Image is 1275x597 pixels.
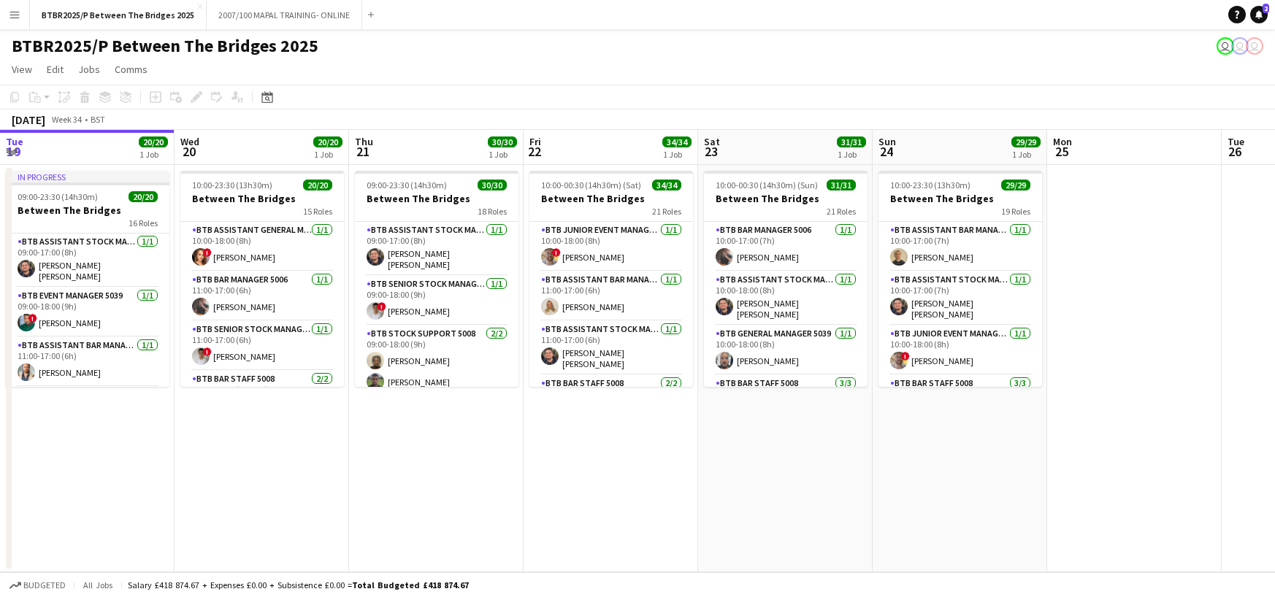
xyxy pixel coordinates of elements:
[837,136,866,147] span: 31/31
[180,271,344,321] app-card-role: BTB Bar Manager 50061/111:00-17:00 (6h)[PERSON_NAME]
[529,135,541,148] span: Fri
[1250,6,1268,23] a: 2
[180,371,344,442] app-card-role: BTB Bar Staff 50082/211:00-17:30 (6h30m)
[662,136,692,147] span: 34/34
[489,149,516,160] div: 1 Job
[827,180,856,190] span: 31/31
[1051,143,1072,160] span: 25
[1231,37,1249,55] app-user-avatar: Amy Cane
[1225,143,1244,160] span: 26
[663,149,691,160] div: 1 Job
[1001,206,1030,217] span: 19 Roles
[6,171,169,182] div: In progress
[6,204,169,217] h3: Between The Bridges
[12,112,45,127] div: [DATE]
[704,326,868,375] app-card-role: BTB General Manager 50391/110:00-18:00 (8h)[PERSON_NAME]
[30,1,207,29] button: BTBR2025/P Between The Bridges 2025
[353,143,373,160] span: 21
[878,192,1042,205] h3: Between The Bridges
[355,326,518,396] app-card-role: BTB Stock support 50082/209:00-18:00 (9h)[PERSON_NAME][PERSON_NAME]
[18,191,98,202] span: 09:00-23:30 (14h30m)
[48,114,85,125] span: Week 34
[23,580,66,590] span: Budgeted
[478,206,507,217] span: 18 Roles
[1001,180,1030,190] span: 29/29
[901,352,910,361] span: !
[529,321,693,375] app-card-role: BTB Assistant Stock Manager 50061/111:00-17:00 (6h)[PERSON_NAME] [PERSON_NAME]
[72,60,106,79] a: Jobs
[1228,135,1244,148] span: Tue
[180,171,344,387] app-job-card: 10:00-23:30 (13h30m)20/20Between The Bridges15 RolesBTB Assistant General Manager 50061/110:00-18...
[529,375,693,446] app-card-role: BTB Bar Staff 50082/2
[303,180,332,190] span: 20/20
[1246,37,1263,55] app-user-avatar: Amy Cane
[180,321,344,371] app-card-role: BTB Senior Stock Manager 50061/111:00-17:00 (6h)![PERSON_NAME]
[6,135,23,148] span: Tue
[367,180,447,190] span: 09:00-23:30 (14h30m)
[6,288,169,337] app-card-role: BTB Event Manager 50391/109:00-18:00 (9h)![PERSON_NAME]
[47,63,64,76] span: Edit
[552,248,561,257] span: !
[488,136,517,147] span: 30/30
[529,192,693,205] h3: Between The Bridges
[878,222,1042,271] app-card-role: BTB Assistant Bar Manager 50061/110:00-17:00 (7h)[PERSON_NAME]
[478,180,507,190] span: 30/30
[91,114,105,125] div: BST
[28,314,37,323] span: !
[652,180,681,190] span: 34/34
[1012,149,1040,160] div: 1 Job
[314,149,342,160] div: 1 Job
[704,135,720,148] span: Sat
[529,222,693,271] app-card-role: BTB Junior Event Manager 50391/110:00-18:00 (8h)![PERSON_NAME]
[139,136,168,147] span: 20/20
[529,171,693,387] app-job-card: 10:00-00:30 (14h30m) (Sat)34/34Between The Bridges21 RolesBTB Junior Event Manager 50391/110:00-1...
[838,149,865,160] div: 1 Job
[1011,136,1041,147] span: 29/29
[6,60,38,79] a: View
[355,222,518,276] app-card-role: BTB Assistant Stock Manager 50061/109:00-17:00 (8h)[PERSON_NAME] [PERSON_NAME]
[178,143,199,160] span: 20
[876,143,896,160] span: 24
[704,271,868,326] app-card-role: BTB Assistant Stock Manager 50061/110:00-18:00 (8h)[PERSON_NAME] [PERSON_NAME]
[180,222,344,271] app-card-role: BTB Assistant General Manager 50061/110:00-18:00 (8h)![PERSON_NAME]
[355,192,518,205] h3: Between The Bridges
[704,222,868,271] app-card-role: BTB Bar Manager 50061/110:00-17:00 (7h)[PERSON_NAME]
[1053,135,1072,148] span: Mon
[355,171,518,387] app-job-card: 09:00-23:30 (14h30m)30/30Between The Bridges18 RolesBTB Assistant Stock Manager 50061/109:00-17:0...
[1263,4,1269,13] span: 2
[207,1,362,29] button: 2007/100 MAPAL TRAINING- ONLINE
[355,276,518,326] app-card-role: BTB Senior Stock Manager 50061/109:00-18:00 (9h)![PERSON_NAME]
[529,271,693,321] app-card-role: BTB Assistant Bar Manager 50061/111:00-17:00 (6h)[PERSON_NAME]
[702,143,720,160] span: 23
[115,63,148,76] span: Comms
[878,271,1042,326] app-card-role: BTB Assistant Stock Manager 50061/110:00-17:00 (7h)[PERSON_NAME] [PERSON_NAME]
[12,63,32,76] span: View
[878,375,1042,467] app-card-role: BTB Bar Staff 50083/3
[827,206,856,217] span: 21 Roles
[6,337,169,387] app-card-role: BTB Assistant Bar Manager 50061/111:00-17:00 (6h)[PERSON_NAME]
[139,149,167,160] div: 1 Job
[378,302,386,311] span: !
[6,234,169,288] app-card-role: BTB Assistant Stock Manager 50061/109:00-17:00 (8h)[PERSON_NAME] [PERSON_NAME]
[203,248,212,257] span: !
[7,577,68,593] button: Budgeted
[78,63,100,76] span: Jobs
[303,206,332,217] span: 15 Roles
[878,171,1042,387] app-job-card: 10:00-23:30 (13h30m)29/29Between The Bridges19 RolesBTB Assistant Bar Manager 50061/110:00-17:00 ...
[652,206,681,217] span: 21 Roles
[6,171,169,387] div: In progress09:00-23:30 (14h30m)20/20Between The Bridges16 RolesBTB Assistant Stock Manager 50061/...
[4,143,23,160] span: 19
[716,180,818,190] span: 10:00-00:30 (14h30m) (Sun)
[541,180,641,190] span: 10:00-00:30 (14h30m) (Sat)
[203,347,212,356] span: !
[313,136,342,147] span: 20/20
[352,579,469,590] span: Total Budgeted £418 874.67
[80,579,115,590] span: All jobs
[355,135,373,148] span: Thu
[704,171,868,387] div: 10:00-00:30 (14h30m) (Sun)31/31Between The Bridges21 RolesBTB Bar Manager 50061/110:00-17:00 (7h)...
[192,180,272,190] span: 10:00-23:30 (13h30m)
[878,326,1042,375] app-card-role: BTB Junior Event Manager 50391/110:00-18:00 (8h)![PERSON_NAME]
